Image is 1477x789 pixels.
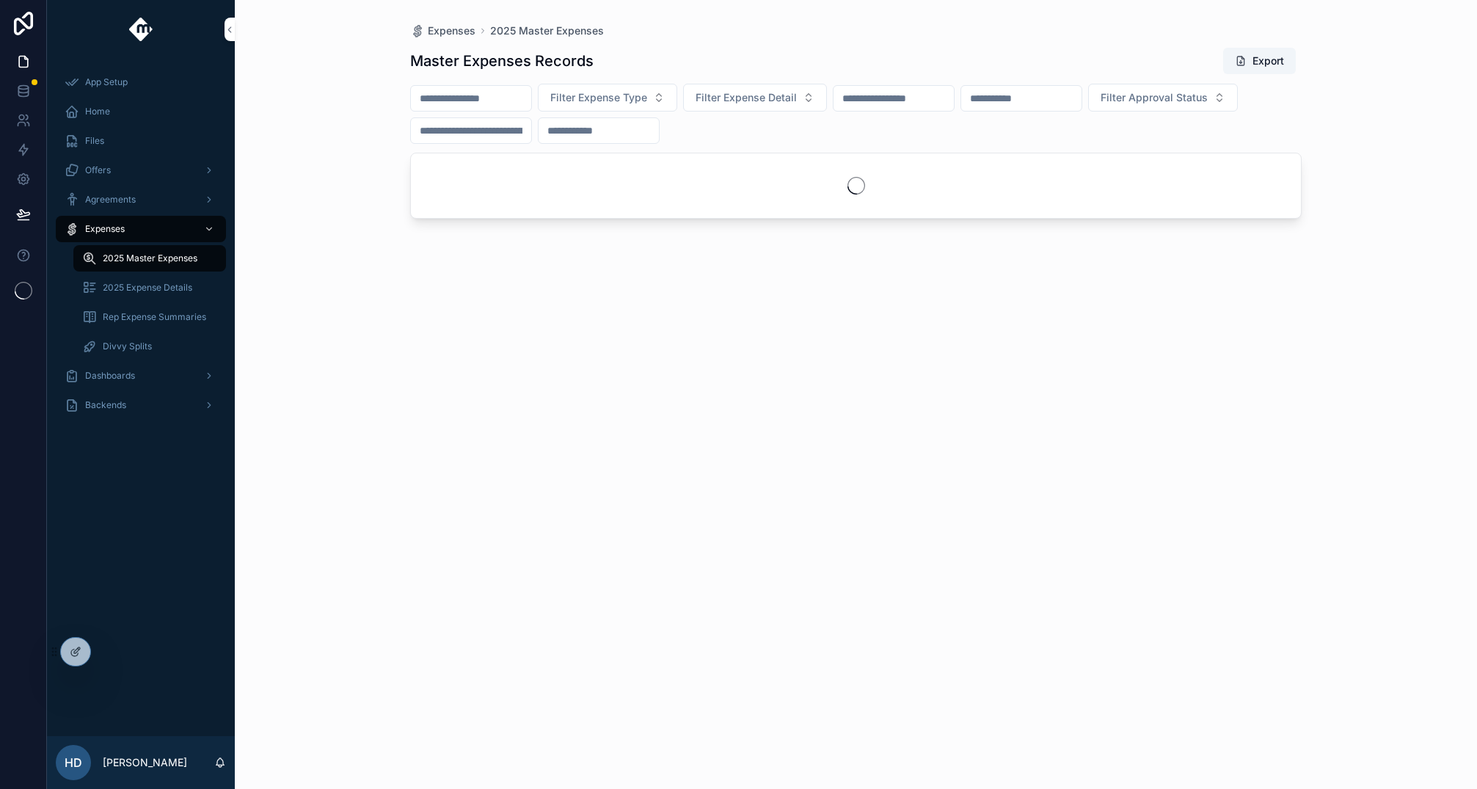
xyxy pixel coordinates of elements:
[85,223,125,235] span: Expenses
[85,106,110,117] span: Home
[73,333,226,360] a: Divvy Splits
[85,164,111,176] span: Offers
[56,128,226,154] a: Files
[85,399,126,411] span: Backends
[538,84,677,112] button: Select Button
[428,23,475,38] span: Expenses
[410,51,594,71] h1: Master Expenses Records
[85,370,135,382] span: Dashboards
[1223,48,1296,74] button: Export
[550,90,647,105] span: Filter Expense Type
[47,59,235,437] div: scrollable content
[683,84,827,112] button: Select Button
[73,245,226,272] a: 2025 Master Expenses
[85,135,104,147] span: Files
[103,311,206,323] span: Rep Expense Summaries
[56,392,226,418] a: Backends
[410,23,475,38] a: Expenses
[56,186,226,213] a: Agreements
[103,341,152,352] span: Divvy Splits
[56,216,226,242] a: Expenses
[56,157,226,183] a: Offers
[103,282,192,294] span: 2025 Expense Details
[696,90,797,105] span: Filter Expense Detail
[56,69,226,95] a: App Setup
[85,76,128,88] span: App Setup
[65,754,82,771] span: HD
[73,304,226,330] a: Rep Expense Summaries
[1101,90,1208,105] span: Filter Approval Status
[1088,84,1238,112] button: Select Button
[73,274,226,301] a: 2025 Expense Details
[129,18,153,41] img: App logo
[56,98,226,125] a: Home
[103,755,187,770] p: [PERSON_NAME]
[103,252,197,264] span: 2025 Master Expenses
[56,363,226,389] a: Dashboards
[490,23,604,38] a: 2025 Master Expenses
[85,194,136,206] span: Agreements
